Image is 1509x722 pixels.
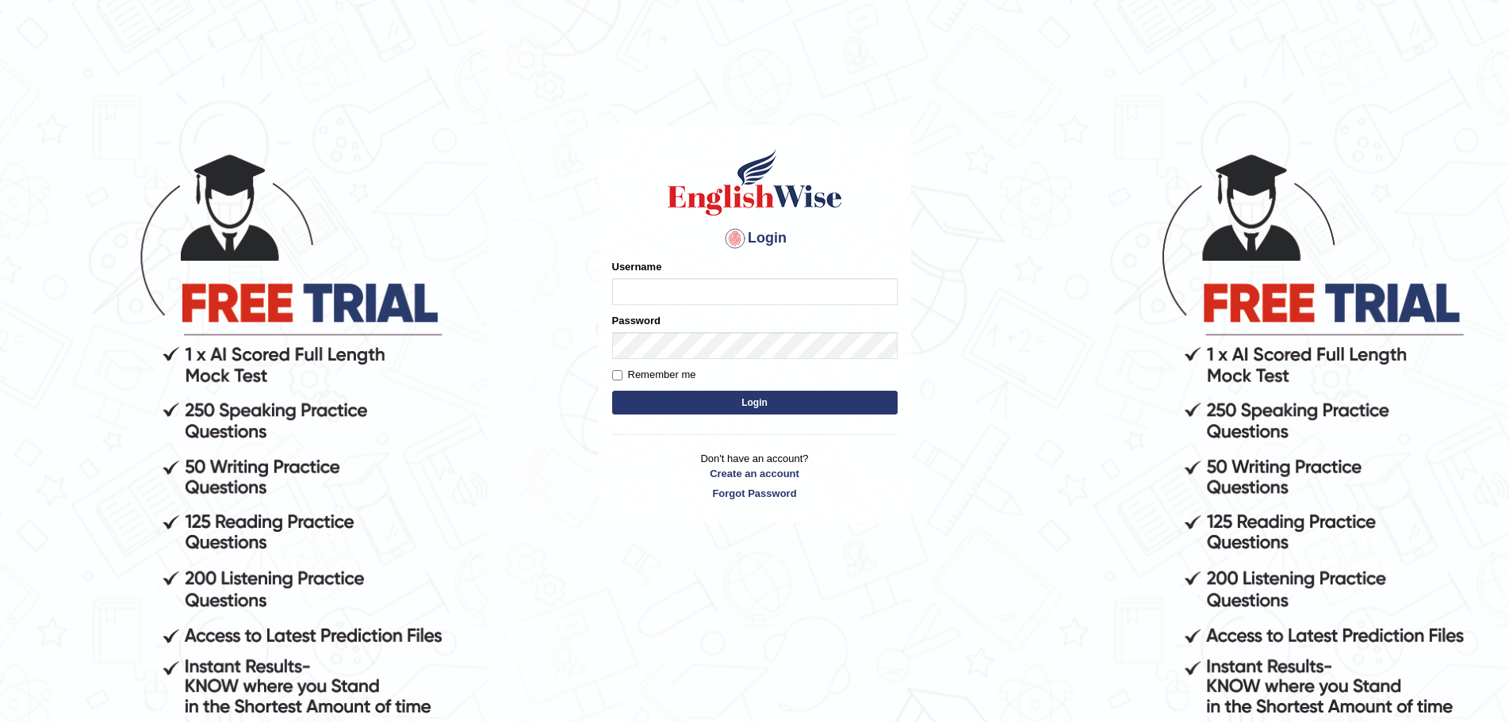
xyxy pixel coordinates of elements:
label: Password [612,313,661,328]
button: Login [612,391,898,414]
h4: Login [612,226,898,251]
input: Remember me [612,370,622,380]
a: Forgot Password [612,486,898,501]
label: Username [612,259,662,274]
label: Remember me [612,367,696,383]
img: Logo of English Wise sign in for intelligent practice with AI [664,147,845,218]
a: Create an account [612,466,898,481]
p: Don't have an account? [612,451,898,500]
